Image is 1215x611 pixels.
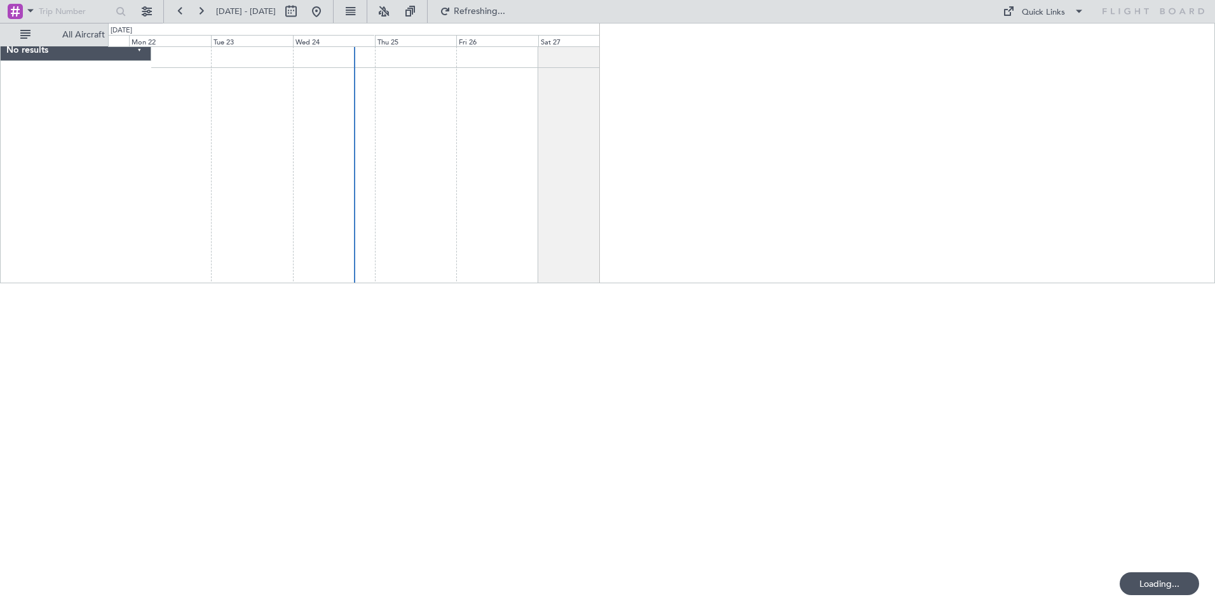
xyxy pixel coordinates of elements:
[111,25,132,36] div: [DATE]
[434,1,510,22] button: Refreshing...
[538,35,620,46] div: Sat 27
[453,7,506,16] span: Refreshing...
[1120,572,1199,595] div: Loading...
[996,1,1090,22] button: Quick Links
[14,25,138,45] button: All Aircraft
[293,35,375,46] div: Wed 24
[39,2,112,21] input: Trip Number
[456,35,538,46] div: Fri 26
[1022,6,1065,19] div: Quick Links
[375,35,457,46] div: Thu 25
[211,35,293,46] div: Tue 23
[216,6,276,17] span: [DATE] - [DATE]
[33,30,134,39] span: All Aircraft
[129,35,211,46] div: Mon 22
